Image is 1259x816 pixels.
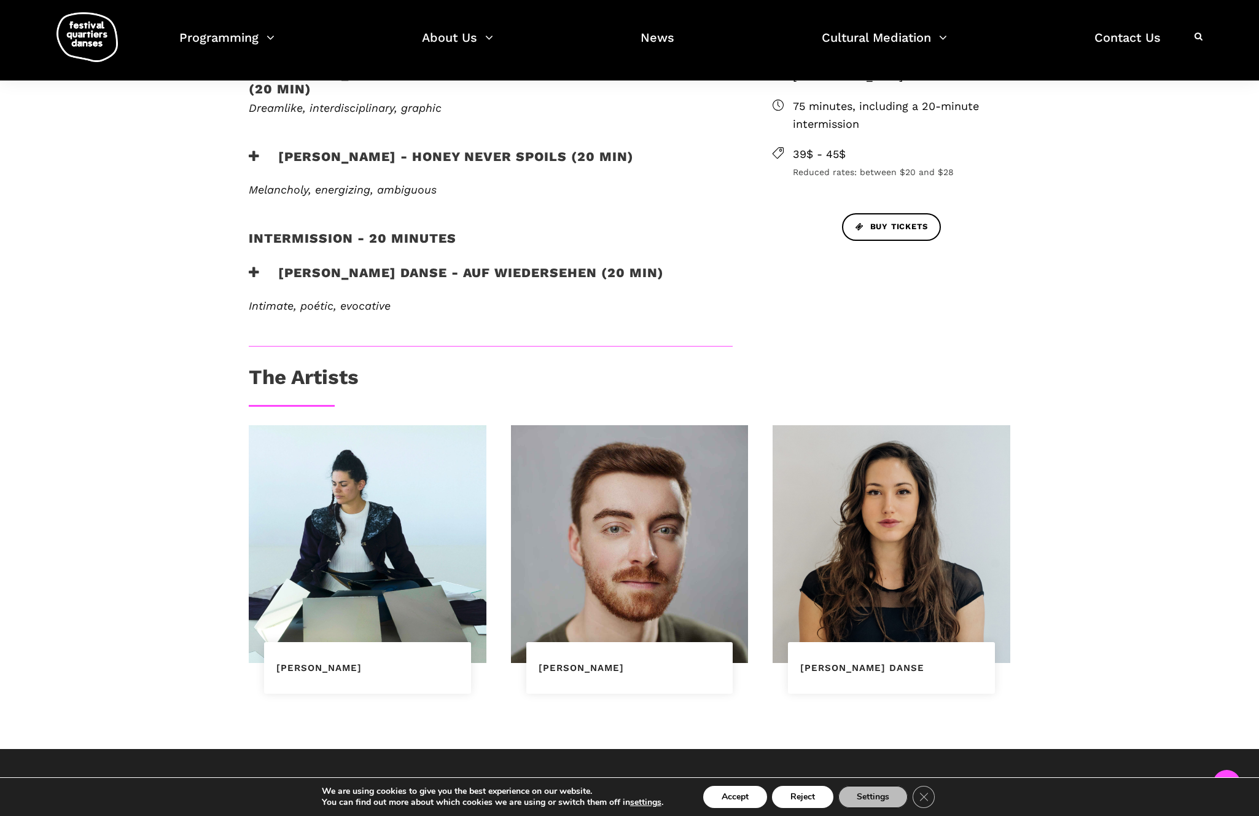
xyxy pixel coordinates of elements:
a: Buy tickets [842,213,941,241]
button: Reject [772,786,833,808]
button: Settings [838,786,908,808]
a: [PERSON_NAME] Danse [800,662,924,673]
button: Close GDPR Cookie Banner [913,786,935,808]
span: 75 minutes, including a 20-minute intermission [793,98,1010,133]
a: News [641,27,674,63]
span: Melancholy, energizing, ambiguous [249,183,437,196]
p: We are using cookies to give you the best experience on our website. [322,786,663,797]
h1: The Artists [249,365,359,396]
a: Cultural Mediation [822,27,947,63]
h3: [PERSON_NAME] Danse - Auf Wiedersehen (20 min) [249,265,664,296]
a: [PERSON_NAME] [539,662,624,673]
button: settings [630,797,661,808]
em: Intimate, poétic, evocative [249,299,391,312]
h3: [PERSON_NAME] - Honey Never Spoils (20 min) [249,149,634,179]
span: Buy tickets [856,221,928,233]
span: 39$ - 45$ [793,146,1010,163]
p: You can find out more about which cookies we are using or switch them off in . [322,797,663,808]
h2: Intermission - 20 minutes [249,230,456,261]
a: [PERSON_NAME] [276,662,362,673]
img: logo-fqd-med [57,12,118,62]
span: Reduced rates: between $20 and $28 [793,165,1010,179]
a: About Us [422,27,493,63]
span: Dreamlike, interdisciplinary, graphic [249,101,442,114]
a: Programming [179,27,275,63]
button: Accept [703,786,767,808]
a: Contact Us [1094,27,1161,63]
h3: [PERSON_NAME] - WAHSIPEKUK : Au-delà des montagnes (20 min) [249,66,733,96]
